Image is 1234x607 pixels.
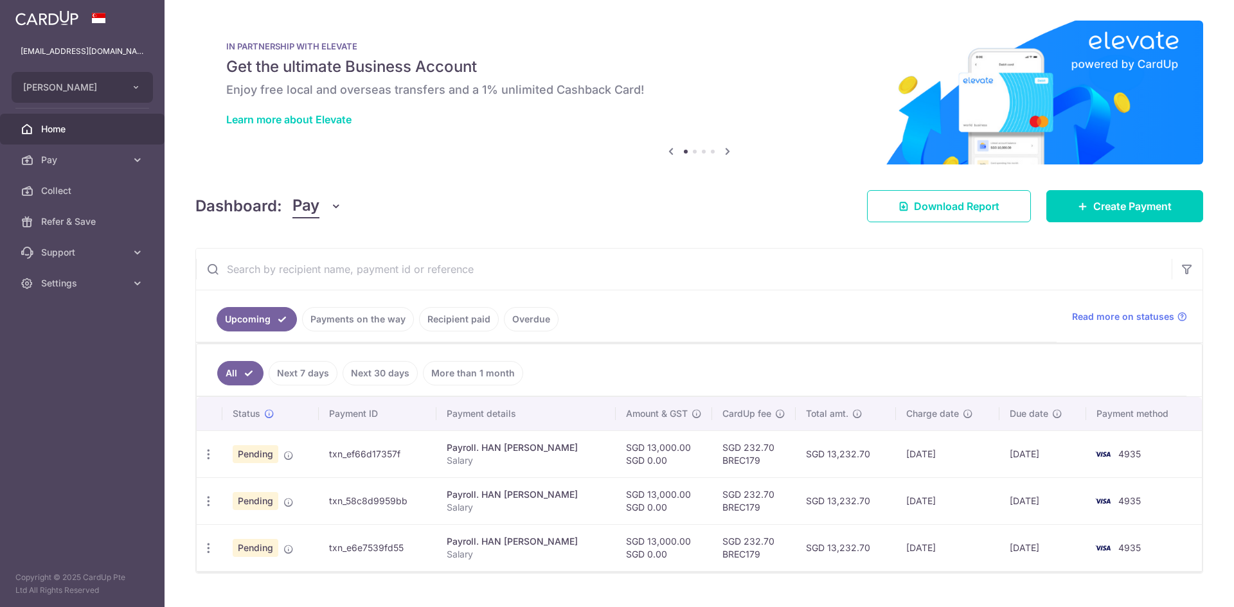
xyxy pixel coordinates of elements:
[226,113,352,126] a: Learn more about Elevate
[269,361,337,385] a: Next 7 days
[896,524,999,571] td: [DATE]
[906,407,959,420] span: Charge date
[504,307,559,331] a: Overdue
[712,477,796,524] td: SGD 232.70 BREC179
[217,361,264,385] a: All
[1010,407,1048,420] span: Due date
[436,397,616,430] th: Payment details
[41,215,126,228] span: Refer & Save
[233,407,260,420] span: Status
[343,361,418,385] a: Next 30 days
[1118,495,1141,506] span: 4935
[1072,310,1174,323] span: Read more on statuses
[626,407,688,420] span: Amount & GST
[319,524,436,571] td: txn_e6e7539fd55
[41,277,126,290] span: Settings
[12,72,153,103] button: [PERSON_NAME]
[292,194,319,218] span: Pay
[999,477,1086,524] td: [DATE]
[722,407,771,420] span: CardUp fee
[23,81,118,94] span: [PERSON_NAME]
[15,10,78,26] img: CardUp
[41,184,126,197] span: Collect
[233,539,278,557] span: Pending
[1093,198,1172,214] span: Create Payment
[195,21,1203,164] img: Renovation banner
[1090,493,1116,509] img: Bank Card
[226,41,1172,51] p: IN PARTNERSHIP WITH ELEVATE
[616,430,712,477] td: SGD 13,000.00 SGD 0.00
[41,246,126,259] span: Support
[999,430,1086,477] td: [DATE]
[292,194,342,218] button: Pay
[41,123,126,136] span: Home
[195,195,282,218] h4: Dashboard:
[447,501,605,514] p: Salary
[712,524,796,571] td: SGD 232.70 BREC179
[447,548,605,561] p: Salary
[423,361,523,385] a: More than 1 month
[41,154,126,166] span: Pay
[796,477,896,524] td: SGD 13,232.70
[319,477,436,524] td: txn_58c8d9959bb
[302,307,414,331] a: Payments on the way
[1118,448,1141,459] span: 4935
[447,535,605,548] div: Payroll. HAN [PERSON_NAME]
[319,430,436,477] td: txn_ef66d17357f
[999,524,1086,571] td: [DATE]
[1090,446,1116,462] img: Bank Card
[447,488,605,501] div: Payroll. HAN [PERSON_NAME]
[226,82,1172,98] h6: Enjoy free local and overseas transfers and a 1% unlimited Cashback Card!
[447,441,605,454] div: Payroll. HAN [PERSON_NAME]
[712,430,796,477] td: SGD 232.70 BREC179
[1090,540,1116,556] img: Bank Card
[867,190,1031,222] a: Download Report
[1118,542,1141,553] span: 4935
[226,57,1172,77] h5: Get the ultimate Business Account
[1086,397,1202,430] th: Payment method
[616,477,712,524] td: SGD 13,000.00 SGD 0.00
[21,45,144,58] p: [EMAIL_ADDRESS][DOMAIN_NAME]
[914,198,999,214] span: Download Report
[1072,310,1187,323] a: Read more on statuses
[196,249,1172,290] input: Search by recipient name, payment id or reference
[233,445,278,463] span: Pending
[896,477,999,524] td: [DATE]
[319,397,436,430] th: Payment ID
[806,407,848,420] span: Total amt.
[1046,190,1203,222] a: Create Payment
[233,492,278,510] span: Pending
[616,524,712,571] td: SGD 13,000.00 SGD 0.00
[796,430,896,477] td: SGD 13,232.70
[419,307,499,331] a: Recipient paid
[896,430,999,477] td: [DATE]
[447,454,605,467] p: Salary
[796,524,896,571] td: SGD 13,232.70
[217,307,297,331] a: Upcoming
